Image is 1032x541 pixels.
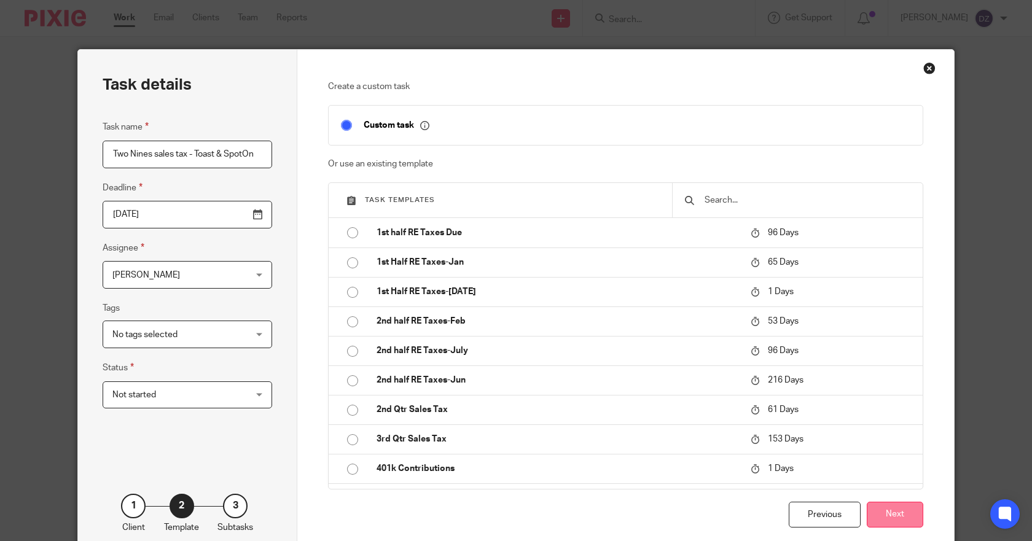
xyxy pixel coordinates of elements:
span: 1 Days [768,287,794,296]
p: Template [164,521,199,534]
p: 2nd half RE Taxes-July [377,344,738,357]
span: 61 Days [768,405,799,414]
div: 2 [170,494,194,518]
label: Assignee [103,241,144,255]
p: 1st Half RE Taxes-Jan [377,256,738,268]
span: 153 Days [768,435,803,443]
p: 3rd Qtr Sales Tax [377,433,738,445]
p: 1st Half RE Taxes-[DATE] [377,286,738,298]
p: Client [122,521,145,534]
p: 2nd Qtr Sales Tax [377,403,738,416]
p: 401k Contributions [377,462,738,475]
span: Not started [112,391,156,399]
p: Create a custom task [328,80,924,93]
p: Subtasks [217,521,253,534]
span: 65 Days [768,258,799,267]
span: 1 Days [768,464,794,473]
input: Task name [103,141,272,168]
span: 96 Days [768,346,799,355]
span: [PERSON_NAME] [112,271,180,279]
p: 1st half RE Taxes Due [377,227,738,239]
div: 1 [121,494,146,518]
span: No tags selected [112,330,178,339]
div: 3 [223,494,248,518]
p: Or use an existing template [328,158,924,170]
span: 96 Days [768,228,799,237]
input: Search... [703,193,910,207]
label: Task name [103,120,149,134]
h2: Task details [103,74,192,95]
span: 53 Days [768,317,799,325]
p: 2nd half RE Taxes-Jun [377,374,738,386]
p: Custom task [364,120,429,131]
button: Next [867,502,923,528]
p: 2nd half RE Taxes-Feb [377,315,738,327]
label: Deadline [103,181,143,195]
label: Tags [103,302,120,314]
div: Previous [789,502,861,528]
div: Close this dialog window [923,62,936,74]
input: Use the arrow keys to pick a date [103,201,272,228]
span: 216 Days [768,376,803,384]
label: Status [103,360,134,375]
span: Task templates [365,197,435,203]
